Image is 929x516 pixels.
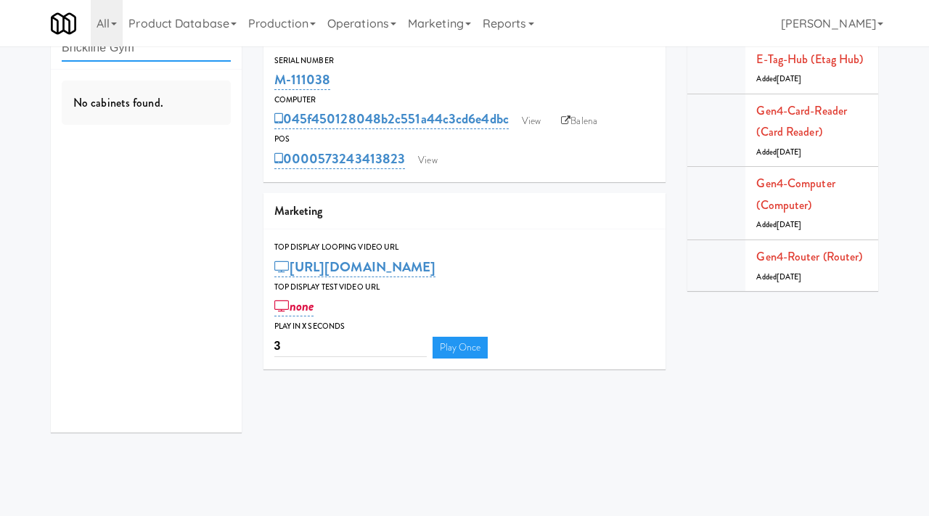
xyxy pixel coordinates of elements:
a: Balena [554,110,605,132]
span: No cabinets found. [73,94,163,111]
input: Search cabinets [62,35,231,62]
a: Gen4-router (Router) [756,248,862,265]
a: 0000573243413823 [274,149,406,169]
a: none [274,296,314,316]
span: [DATE] [777,271,802,282]
div: Computer [274,93,655,107]
div: Top Display Looping Video Url [274,240,655,255]
span: [DATE] [777,147,802,157]
span: Added [756,73,801,84]
a: Gen4-computer (Computer) [756,175,835,213]
div: Play in X seconds [274,319,655,334]
span: [DATE] [777,73,802,84]
span: Added [756,147,801,157]
a: View [515,110,548,132]
div: Top Display Test Video Url [274,280,655,295]
a: 045f450128048b2c551a44c3cd6e4dbc [274,109,509,129]
span: Marketing [274,202,323,219]
span: Added [756,271,801,282]
img: Micromart [51,11,76,36]
a: Gen4-card-reader (Card Reader) [756,102,847,141]
a: Play Once [433,337,488,359]
a: View [411,150,444,171]
span: [DATE] [777,219,802,230]
div: POS [274,132,655,147]
a: [URL][DOMAIN_NAME] [274,257,436,277]
span: Added [756,219,801,230]
div: Serial Number [274,54,655,68]
a: M-111038 [274,70,331,90]
a: E-tag-hub (Etag Hub) [756,51,863,67]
